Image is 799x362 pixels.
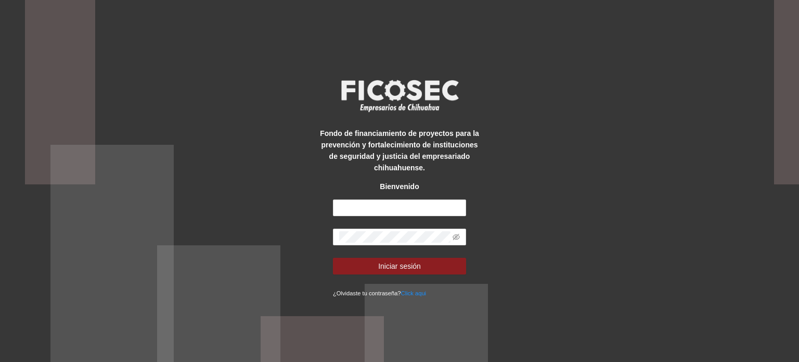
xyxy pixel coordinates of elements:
[333,290,426,296] small: ¿Olvidaste tu contraseña?
[334,77,465,115] img: logo
[453,233,460,241] span: eye-invisible
[320,129,479,172] strong: Fondo de financiamiento de proyectos para la prevención y fortalecimiento de instituciones de seg...
[401,290,427,296] a: Click aqui
[378,260,421,272] span: Iniciar sesión
[333,258,466,274] button: Iniciar sesión
[380,182,419,191] strong: Bienvenido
